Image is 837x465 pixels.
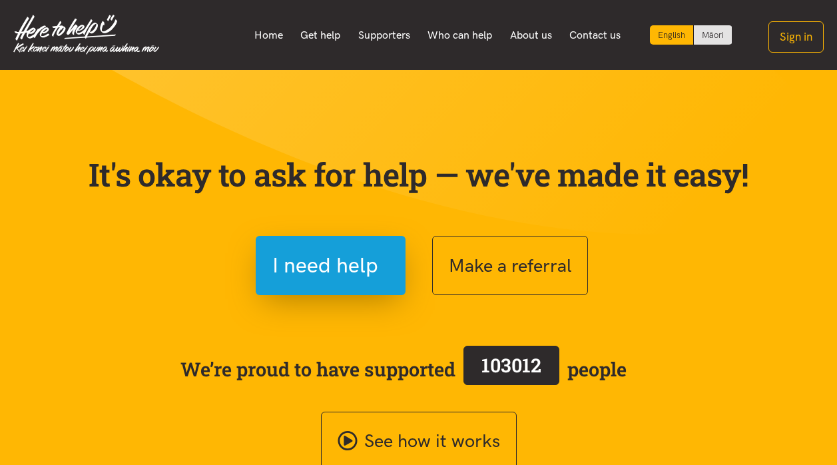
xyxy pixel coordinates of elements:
a: Switch to Te Reo Māori [694,25,732,45]
button: Sign in [768,21,824,53]
button: Make a referral [432,236,588,295]
div: Current language [650,25,694,45]
a: Supporters [349,21,419,49]
a: Who can help [419,21,501,49]
span: 103012 [481,352,541,378]
div: Language toggle [650,25,732,45]
p: It's okay to ask for help — we've made it easy! [86,155,752,194]
span: I need help [272,248,378,282]
span: We’re proud to have supported people [180,343,627,395]
img: Home [13,15,159,55]
a: 103012 [455,343,567,395]
a: Contact us [561,21,630,49]
button: I need help [256,236,406,295]
a: Get help [292,21,350,49]
a: About us [501,21,561,49]
a: Home [245,21,292,49]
